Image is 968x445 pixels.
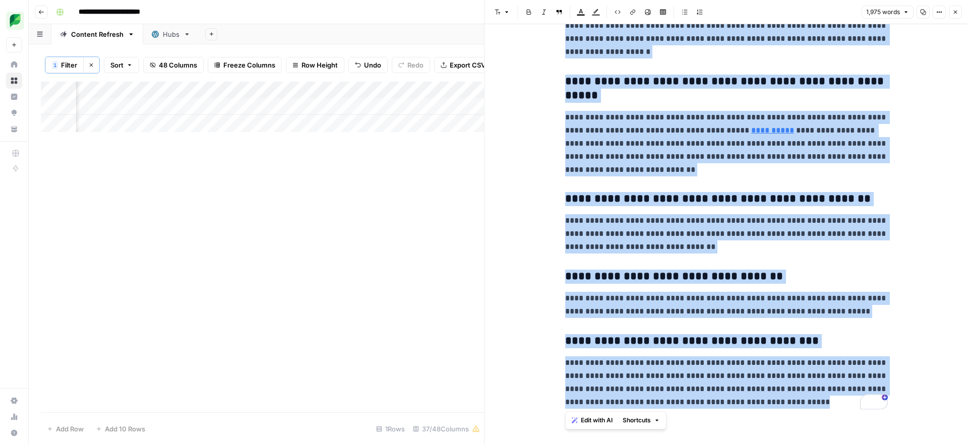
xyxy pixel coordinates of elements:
[434,57,492,73] button: Export CSV
[159,60,197,70] span: 48 Columns
[450,60,486,70] span: Export CSV
[301,60,338,70] span: Row Height
[407,60,423,70] span: Redo
[71,29,124,39] div: Content Refresh
[6,121,22,137] a: Your Data
[104,57,139,73] button: Sort
[286,57,344,73] button: Row Height
[348,57,388,73] button: Undo
[623,416,651,425] span: Shortcuts
[208,57,282,73] button: Freeze Columns
[6,425,22,441] button: Help + Support
[110,60,124,70] span: Sort
[61,60,77,70] span: Filter
[364,60,381,70] span: Undo
[6,105,22,121] a: Opportunities
[51,24,143,44] a: Content Refresh
[581,416,613,425] span: Edit with AI
[6,56,22,73] a: Home
[409,421,484,437] div: 37/48 Columns
[6,73,22,89] a: Browse
[52,61,58,69] div: 1
[6,8,22,33] button: Workspace: SproutSocial
[6,89,22,105] a: Insights
[568,414,617,427] button: Edit with AI
[862,6,914,19] button: 1,975 words
[223,60,275,70] span: Freeze Columns
[6,409,22,425] a: Usage
[372,421,409,437] div: 1 Rows
[56,424,84,434] span: Add Row
[41,421,90,437] button: Add Row
[619,414,664,427] button: Shortcuts
[6,12,24,30] img: SproutSocial Logo
[53,61,56,69] span: 1
[163,29,179,39] div: Hubs
[6,393,22,409] a: Settings
[392,57,430,73] button: Redo
[866,8,900,17] span: 1,975 words
[143,24,199,44] a: Hubs
[143,57,204,73] button: 48 Columns
[45,57,83,73] button: 1Filter
[90,421,151,437] button: Add 10 Rows
[105,424,145,434] span: Add 10 Rows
